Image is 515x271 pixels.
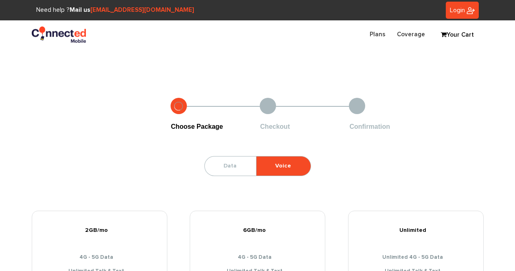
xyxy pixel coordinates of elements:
h5: Unlimited [355,227,477,234]
a: [EMAIL_ADDRESS][DOMAIN_NAME] [90,7,194,13]
a: Data [205,156,255,176]
h5: 6GB/mo [196,227,319,234]
span: Confirmation [349,123,390,130]
a: Voice [256,156,310,176]
a: Plans [364,26,391,42]
li: 4G - 5G Data [38,254,161,262]
span: Choose Package [171,123,223,130]
a: Your Cart [437,29,478,41]
h5: 2GB/mo [38,227,161,234]
strong: Mail us [70,7,194,13]
span: Login [450,7,465,13]
li: Unlimited 4G - 5G Data [355,254,477,262]
a: Coverage [391,26,431,42]
span: Checkout [260,123,290,130]
span: Need help ? [36,7,194,13]
li: 4G - 5G Data [196,254,319,262]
